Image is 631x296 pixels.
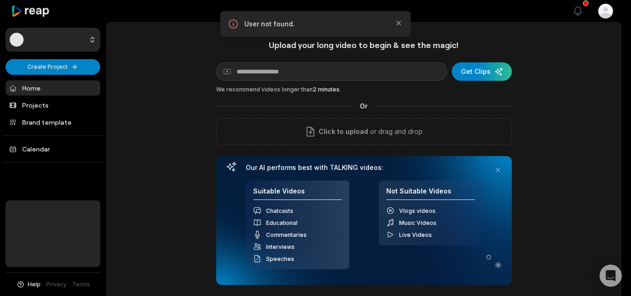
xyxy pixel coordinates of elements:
a: Brand template [6,115,100,130]
span: Help [28,280,41,289]
button: Create Project [6,59,100,75]
span: Chatcasts [266,207,293,214]
div: We recommend videos longer than . [216,85,512,94]
a: Terms [72,280,90,289]
h3: Our AI performs best with TALKING videos: [246,163,482,172]
a: Calendar [6,141,100,157]
span: Educational [266,219,297,226]
h4: Suitable Videos [253,187,342,200]
span: Interviews [266,243,295,250]
span: Or [352,101,375,111]
p: User not found. [244,19,387,29]
span: Commentaries [266,231,307,238]
span: Click to upload [319,126,368,137]
h4: Not Suitable Videos [386,187,475,200]
span: Music Videos [399,219,437,226]
a: Privacy [46,280,67,289]
h1: Upload your long video to begin & see the magic! [216,40,512,50]
span: 2 minutes [313,86,340,93]
p: or drag and drop [368,126,423,137]
div: Open Intercom Messenger [600,265,622,287]
a: Projects [6,97,100,113]
span: Speeches [266,255,294,262]
span: Live Videos [399,231,432,238]
span: Vlogs videos [399,207,436,214]
a: Home [6,80,100,96]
